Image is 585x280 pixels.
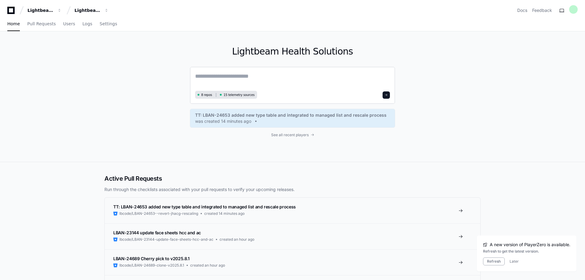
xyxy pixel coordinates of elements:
span: created an hour ago [190,263,225,268]
span: LBAN-24689 Cherry pick to v2025.8.1 [113,256,190,261]
span: TT: LBAN-24653 added new type table and integrated to managed list and rescale process [113,204,296,209]
span: 15 telemetry sources [223,93,254,97]
h1: Lightbeam Health Solutions [190,46,395,57]
button: Lightbeam Health [25,5,64,16]
span: was created 14 minutes ago [195,118,251,124]
a: Users [63,17,75,31]
button: Later [510,259,519,264]
a: TT: LBAN-24653 added new type table and integrated to managed list and rescale processlbcode/LBAN... [105,198,480,223]
span: lbcode/LBAN-24653--revert-jhacg-rescaling [119,211,198,216]
h2: Active Pull Requests [104,174,481,183]
span: A new version of PlayerZero is available. [490,242,570,248]
span: Settings [100,22,117,26]
a: See all recent players [190,133,395,137]
a: Docs [517,7,527,13]
p: Run through the checklists associated with your pull requests to verify your upcoming releases. [104,186,481,193]
span: TT: LBAN-24653 added new type table and integrated to managed list and rescale process [195,112,387,118]
a: Settings [100,17,117,31]
span: 8 repos [201,93,212,97]
button: Feedback [532,7,552,13]
span: See all recent players [271,133,309,137]
a: Home [7,17,20,31]
a: Pull Requests [27,17,56,31]
div: Lightbeam Health Solutions [74,7,101,13]
span: lbcode/LBAN-24689-clone-v2025.8.1 [119,263,184,268]
span: created 14 minutes ago [204,211,245,216]
span: LBAN-23144 update face sheets hcc and ac [113,230,201,235]
a: Logs [82,17,92,31]
span: Pull Requests [27,22,56,26]
button: Refresh [483,257,505,265]
span: lbcode/LBAN-23144-update-face-sheets-hcc-and-ac [119,237,213,242]
a: TT: LBAN-24653 added new type table and integrated to managed list and rescale processwas created... [195,112,390,124]
span: created an hour ago [220,237,254,242]
span: Users [63,22,75,26]
a: LBAN-23144 update face sheets hcc and aclbcode/LBAN-23144-update-face-sheets-hcc-and-accreated an... [105,223,480,249]
div: Lightbeam Health [27,7,54,13]
span: Logs [82,22,92,26]
a: LBAN-24689 Cherry pick to v2025.8.1lbcode/LBAN-24689-clone-v2025.8.1created an hour ago [105,249,480,275]
div: Refresh to get the latest version. [483,249,570,254]
button: Lightbeam Health Solutions [72,5,111,16]
span: Home [7,22,20,26]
